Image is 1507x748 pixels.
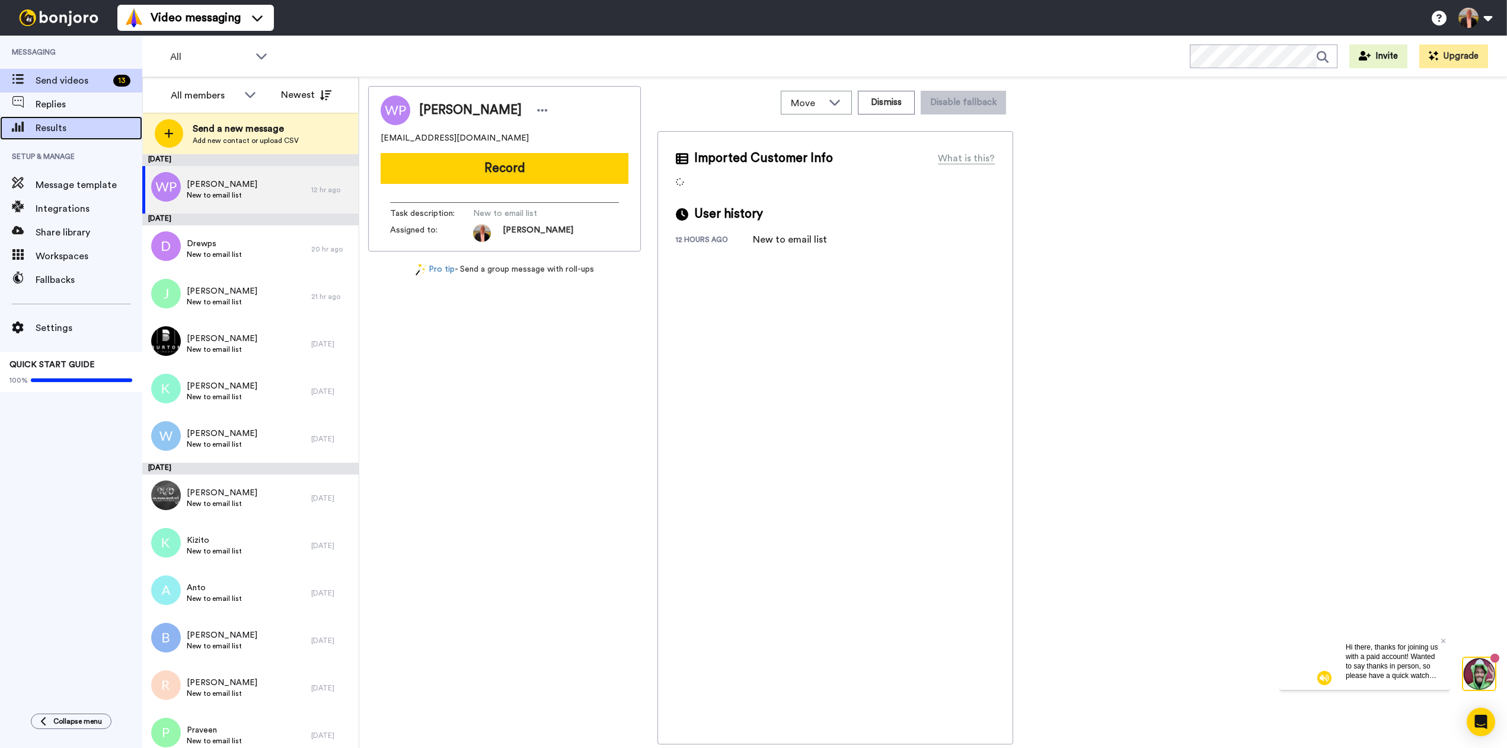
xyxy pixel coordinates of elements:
span: 100% [9,375,28,385]
img: r.png [151,670,181,700]
span: Drewps [187,238,242,250]
div: New to email list [753,233,827,247]
span: New to email list [473,208,586,219]
div: [DATE] [142,214,359,225]
span: Replies [36,97,142,112]
span: Send a new message [193,122,299,136]
span: [PERSON_NAME] [187,677,257,689]
img: wp.png [151,172,181,202]
img: j.png [151,279,181,308]
img: tab_keywords_by_traffic_grey.svg [118,69,127,78]
img: ef889f8f-5429-4680-898e-af595df142a6.png [151,326,181,356]
div: 12 hours ago [676,235,753,247]
span: Hi there, thanks for joining us with a paid account! Wanted to say thanks in person, so please ha... [66,10,159,85]
img: 081dea35-c022-4572-865e-fa2403b09dc8-1755606578.jpg [473,224,491,242]
div: [DATE] [311,494,353,503]
img: p.png [151,718,181,747]
img: k.png [151,374,181,403]
img: tab_domain_overview_orange.svg [32,69,41,78]
div: 21 hr ago [311,292,353,301]
div: [DATE] [311,434,353,444]
img: mute-white.svg [38,38,52,52]
div: v 4.0.25 [33,19,58,28]
div: [DATE] [311,636,353,645]
div: What is this? [938,151,995,165]
div: 20 hr ago [311,244,353,254]
button: Record [381,153,628,184]
span: New to email list [187,250,242,259]
span: [PERSON_NAME] [187,179,257,190]
span: All [170,50,250,64]
img: k.png [151,528,181,558]
button: Disable fallback [921,91,1006,114]
div: Open Intercom Messenger [1467,708,1495,736]
img: d.png [151,231,181,261]
span: QUICK START GUIDE [9,361,95,369]
img: w.png [151,421,181,451]
div: 13 [113,75,130,87]
span: Fallbacks [36,273,142,287]
span: New to email list [187,392,257,402]
div: - Send a group message with roll-ups [368,263,641,276]
span: New to email list [187,499,257,508]
div: [DATE] [142,463,359,475]
div: [DATE] [311,588,353,598]
span: [PERSON_NAME] [419,101,522,119]
span: Video messaging [151,9,241,26]
span: Imported Customer Info [694,149,833,167]
span: New to email list [187,345,257,354]
span: Praveen [187,724,242,736]
span: Task description : [390,208,473,219]
span: New to email list [187,190,257,200]
span: [PERSON_NAME] [187,629,257,641]
button: Newest [272,83,340,107]
div: [DATE] [311,683,353,693]
img: 7b9a0583-fbb9-4272-9563-c72bc5fd03e9.jpg [151,480,181,510]
span: [PERSON_NAME] [187,285,257,297]
span: Collapse menu [53,717,102,726]
span: New to email list [187,641,257,651]
span: Results [36,121,142,135]
span: User history [694,205,763,223]
span: [PERSON_NAME] [187,428,257,440]
span: Share library [36,225,142,240]
img: bj-logo-header-white.svg [14,9,103,26]
button: Upgrade [1419,44,1488,68]
span: New to email list [187,297,257,307]
span: [EMAIL_ADDRESS][DOMAIN_NAME] [381,132,529,144]
span: Add new contact or upload CSV [193,136,299,145]
span: New to email list [187,440,257,449]
div: Domain Overview [45,70,106,78]
img: logo_orange.svg [19,19,28,28]
span: Message template [36,178,142,192]
div: [DATE] [311,387,353,396]
img: 3183ab3e-59ed-45f6-af1c-10226f767056-1659068401.jpg [1,2,33,34]
span: [PERSON_NAME] [187,380,257,392]
span: [PERSON_NAME] [503,224,573,242]
div: Domain: [DOMAIN_NAME] [31,31,130,40]
div: 12 hr ago [311,185,353,195]
a: Pro tip [416,263,455,276]
img: magic-wand.svg [416,263,426,276]
span: New to email list [187,736,242,746]
button: Dismiss [858,91,915,114]
span: Anto [187,582,242,594]
span: Assigned to: [390,224,473,242]
span: [PERSON_NAME] [187,333,257,345]
button: Invite [1349,44,1407,68]
span: Move [791,96,823,110]
button: Collapse menu [31,714,111,729]
div: Keywords by Traffic [131,70,200,78]
span: Settings [36,321,142,335]
div: [DATE] [311,541,353,550]
span: [PERSON_NAME] [187,487,257,499]
span: New to email list [187,594,242,603]
span: Send videos [36,74,108,88]
div: [DATE] [311,731,353,740]
img: b.png [151,623,181,652]
span: Kizito [187,534,242,546]
div: All members [171,88,238,103]
div: [DATE] [311,339,353,349]
span: Workspaces [36,249,142,263]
